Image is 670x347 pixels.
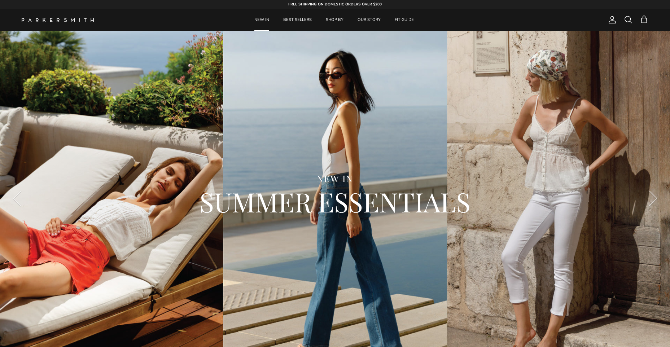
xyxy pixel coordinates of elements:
[288,2,382,7] strong: FREE SHIPPING ON DOMESTIC ORDERS OVER $200
[388,9,420,31] a: FIT GUIDE
[277,9,318,31] a: BEST SELLERS
[319,9,350,31] a: SHOP BY
[22,18,94,22] img: Parker Smith
[40,173,630,185] div: NEW IN
[40,184,630,219] h2: SUMMER ESSENTIALS
[351,9,387,31] a: OUR STORY
[605,16,617,24] a: Account
[248,9,276,31] a: NEW IN
[108,9,561,31] div: Primary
